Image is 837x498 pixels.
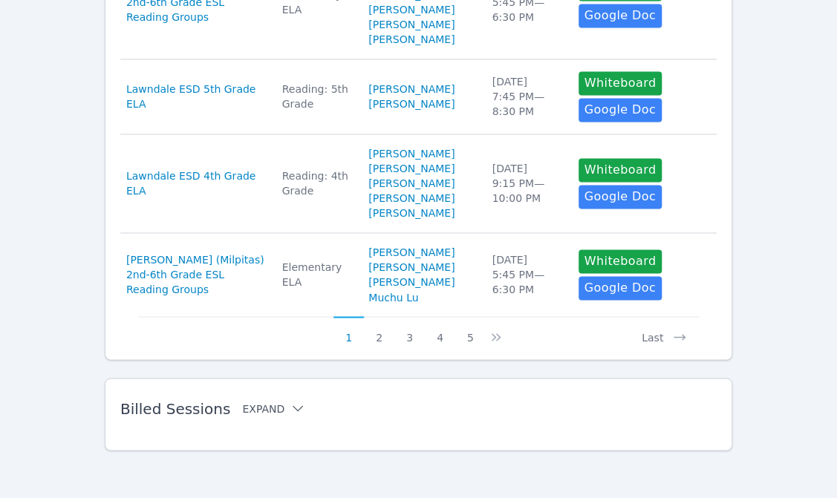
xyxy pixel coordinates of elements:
[368,191,455,206] a: [PERSON_NAME]
[120,233,717,316] tr: [PERSON_NAME] (Milpitas) 2nd-6th Grade ESL Reading GroupsElementary ELA[PERSON_NAME][PERSON_NAME]...
[368,206,455,220] a: [PERSON_NAME]
[333,316,364,344] button: 1
[368,17,474,47] a: [PERSON_NAME] [PERSON_NAME]
[368,82,455,96] a: [PERSON_NAME]
[368,289,418,304] a: Muchu Lu
[579,158,662,182] button: Whiteboard
[126,252,264,297] a: [PERSON_NAME] (Milpitas) 2nd-6th Grade ESL Reading Groups
[242,401,305,416] button: Expand
[579,249,662,273] button: Whiteboard
[368,245,455,260] a: [PERSON_NAME]
[579,71,662,95] button: Whiteboard
[282,168,351,198] div: Reading: 4th Grade
[120,59,717,134] tr: Lawndale ESD 5th Grade ELAReading: 5th Grade[PERSON_NAME][PERSON_NAME][DATE]7:45 PM—8:30 PMWhiteb...
[368,161,474,191] a: [PERSON_NAME] [PERSON_NAME]
[579,4,662,27] a: Google Doc
[364,316,394,344] button: 2
[455,316,486,344] button: 5
[368,146,455,161] a: [PERSON_NAME]
[120,134,717,233] tr: Lawndale ESD 4th Grade ELAReading: 4th Grade[PERSON_NAME][PERSON_NAME] [PERSON_NAME][PERSON_NAME]...
[126,82,264,111] a: Lawndale ESD 5th Grade ELA
[425,316,455,344] button: 4
[282,260,351,289] div: Elementary ELA
[394,316,425,344] button: 3
[368,260,455,275] a: [PERSON_NAME]
[120,399,230,417] span: Billed Sessions
[492,252,561,297] div: [DATE] 5:45 PM — 6:30 PM
[579,185,662,209] a: Google Doc
[126,168,264,198] a: Lawndale ESD 4th Grade ELA
[579,276,662,300] a: Google Doc
[368,96,455,111] a: [PERSON_NAME]
[492,74,561,119] div: [DATE] 7:45 PM — 8:30 PM
[282,82,351,111] div: Reading: 5th Grade
[492,161,561,206] div: [DATE] 9:15 PM — 10:00 PM
[579,98,662,122] a: Google Doc
[630,316,699,344] button: Last
[368,275,455,289] a: [PERSON_NAME]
